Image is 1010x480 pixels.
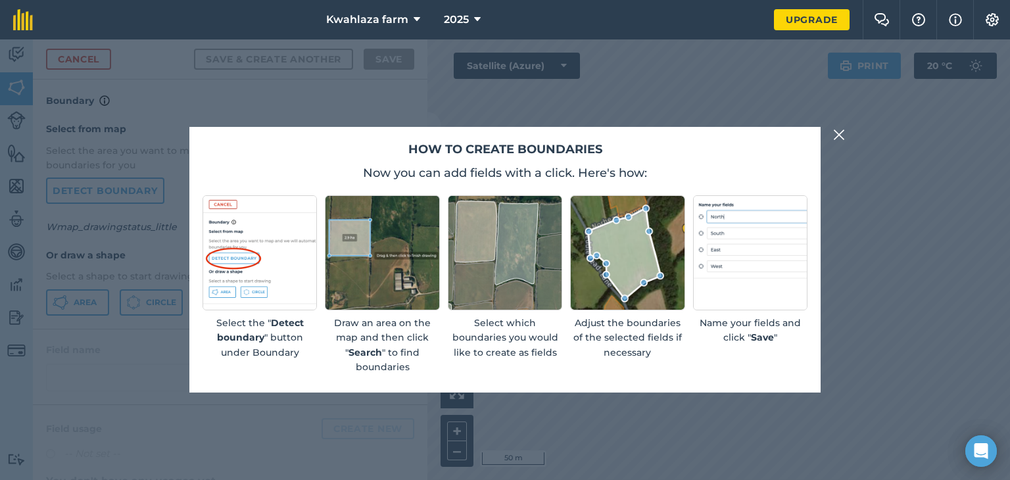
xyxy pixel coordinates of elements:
[325,316,439,375] p: Draw an area on the map and then click " " to find boundaries
[203,164,807,182] p: Now you can add fields with a click. Here's how:
[693,316,807,345] p: Name your fields and click " "
[203,140,807,159] h2: How to create boundaries
[570,195,685,310] img: Screenshot of an editable boundary
[448,195,562,310] img: Screenshot of selected fields
[349,347,382,358] strong: Search
[949,12,962,28] img: svg+xml;base64,PHN2ZyB4bWxucz0iaHR0cDovL3d3dy53My5vcmcvMjAwMC9zdmciIHdpZHRoPSIxNyIgaGVpZ2h0PSIxNy...
[326,12,408,28] span: Kwahlaza farm
[874,13,890,26] img: Two speech bubbles overlapping with the left bubble in the forefront
[833,127,845,143] img: svg+xml;base64,PHN2ZyB4bWxucz0iaHR0cDovL3d3dy53My5vcmcvMjAwMC9zdmciIHdpZHRoPSIyMiIgaGVpZ2h0PSIzMC...
[984,13,1000,26] img: A cog icon
[203,316,317,360] p: Select the " " button under Boundary
[448,316,562,360] p: Select which boundaries you would like to create as fields
[570,316,685,360] p: Adjust the boundaries of the selected fields if necessary
[13,9,33,30] img: fieldmargin Logo
[444,12,469,28] span: 2025
[325,195,439,310] img: Screenshot of an rectangular area drawn on a map
[203,195,317,310] img: Screenshot of detect boundary button
[751,331,774,343] strong: Save
[774,9,850,30] a: Upgrade
[693,195,807,310] img: placeholder
[965,435,997,467] div: Open Intercom Messenger
[911,13,926,26] img: A question mark icon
